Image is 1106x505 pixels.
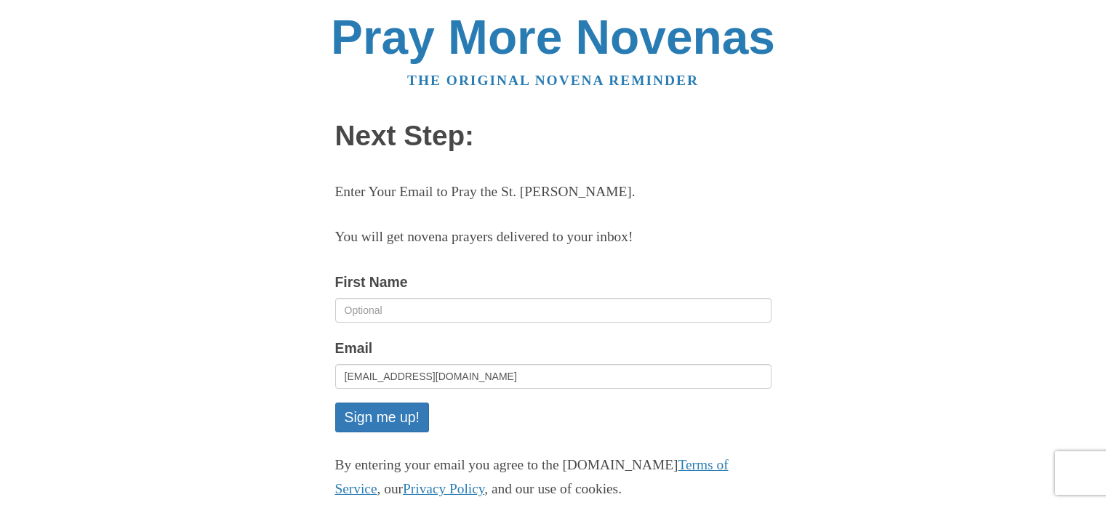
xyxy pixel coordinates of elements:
label: First Name [335,270,408,294]
label: Email [335,336,373,360]
p: By entering your email you agree to the [DOMAIN_NAME] , our , and our use of cookies. [335,453,772,501]
p: You will get novena prayers delivered to your inbox! [335,225,772,249]
button: Sign me up! [335,403,429,432]
h1: Next Step: [335,121,772,152]
a: Privacy Policy [403,481,484,496]
input: Optional [335,298,772,323]
a: The original novena reminder [407,73,699,88]
a: Pray More Novenas [331,10,775,64]
a: Terms of Service [335,457,729,496]
p: Enter Your Email to Pray the St. [PERSON_NAME]. [335,180,772,204]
